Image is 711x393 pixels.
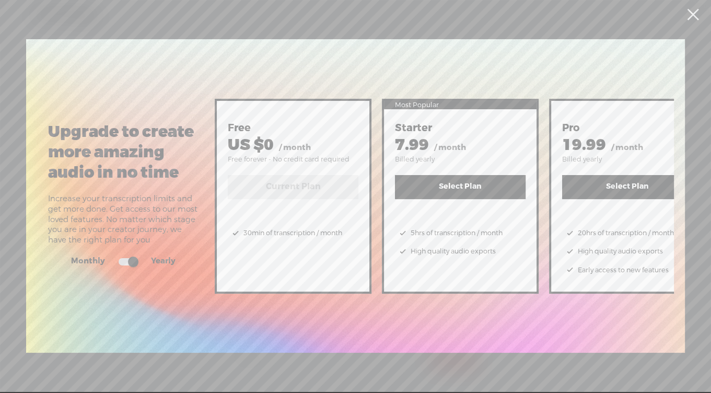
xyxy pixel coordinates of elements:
[562,134,606,155] span: 19.99
[578,262,669,278] span: Early access to new features
[411,244,496,260] span: High quality audio exports
[228,122,358,135] div: Free
[395,122,526,135] div: Starter
[228,134,274,155] span: US $0
[578,244,663,260] span: High quality audio exports
[384,101,537,110] div: Most Popular
[562,155,693,164] div: Billed yearly
[228,175,358,199] label: Current Plan
[395,155,526,164] div: Billed yearly
[48,194,199,245] span: Increase your transcription limits and get more done. Get access to our most loved features. No m...
[578,226,674,241] span: 20hrs of transcription / month
[434,142,466,153] span: / month
[562,175,693,199] button: Select Plan
[279,142,311,153] span: / month
[48,122,199,183] label: Upgrade to create more amazing audio in no time
[71,256,105,270] span: Monthly
[228,155,358,164] div: Free forever - No credit card required
[562,122,693,135] div: Pro
[411,226,503,241] span: 5hrs of transcription / month
[611,142,643,153] span: / month
[395,134,429,155] span: 7.99
[395,175,526,199] button: Select Plan
[151,256,176,270] span: Yearly
[243,226,342,241] span: 30min of transcription / month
